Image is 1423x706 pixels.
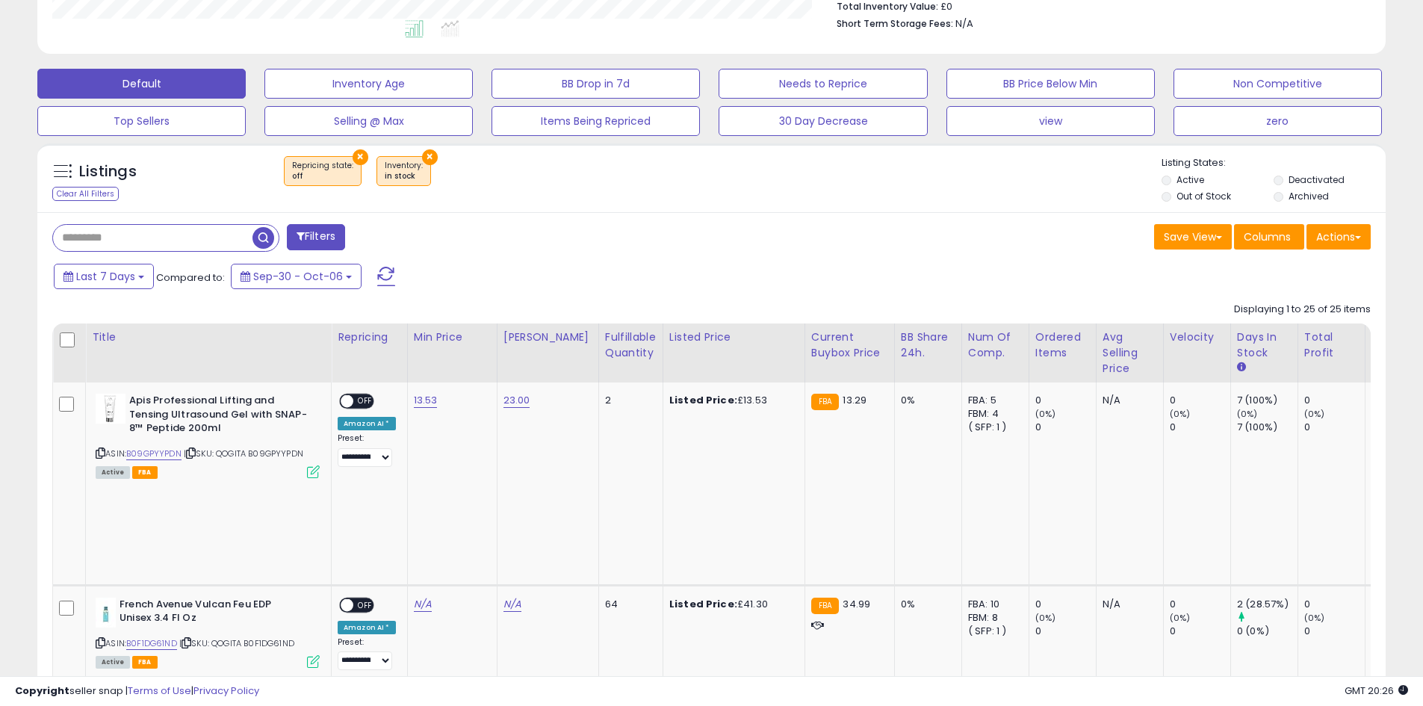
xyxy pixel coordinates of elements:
img: 31lQn4KIrqL._SL40_.jpg [96,598,116,628]
small: Days In Stock. [1237,361,1246,374]
label: Active [1176,173,1204,186]
button: × [422,149,438,165]
div: 0 [1304,625,1365,638]
button: Items Being Repriced [492,106,700,136]
span: Columns [1244,229,1291,244]
span: Repricing state : [292,160,353,182]
div: ASIN: [96,394,320,477]
span: | SKU: QOGITA B0F1DG61ND [179,637,294,649]
label: Out of Stock [1176,190,1231,202]
a: Privacy Policy [193,684,259,698]
div: BB Share 24h. [901,329,955,361]
button: Non Competitive [1174,69,1382,99]
p: Listing States: [1162,156,1386,170]
div: Preset: [338,637,396,671]
div: 0 [1035,394,1096,407]
div: Total Profit [1304,329,1359,361]
a: B0F1DG61ND [126,637,177,650]
div: Days In Stock [1237,329,1292,361]
div: Preset: [338,433,396,467]
button: BB Drop in 7d [492,69,700,99]
span: 13.29 [843,393,866,407]
a: 23.00 [503,393,530,408]
a: N/A [414,597,432,612]
button: 30 Day Decrease [719,106,927,136]
button: Inventory Age [264,69,473,99]
div: 0 [1170,421,1230,434]
a: N/A [503,597,521,612]
div: FBM: 8 [968,611,1017,625]
button: Default [37,69,246,99]
button: × [353,149,368,165]
img: 31lbeoq6iRL._SL40_.jpg [96,394,125,424]
div: Clear All Filters [52,187,119,201]
button: Save View [1154,224,1232,250]
span: 34.99 [843,597,870,611]
small: (0%) [1237,408,1258,420]
b: Short Term Storage Fees: [837,17,953,30]
div: FBA: 5 [968,394,1017,407]
span: N/A [955,16,973,31]
div: 0 [1170,598,1230,611]
button: Needs to Reprice [719,69,927,99]
div: 7 (100%) [1237,421,1298,434]
span: Last 7 Days [76,269,135,284]
div: Amazon AI * [338,417,396,430]
button: Columns [1234,224,1304,250]
div: 2 (28.57%) [1237,598,1298,611]
div: 2 [605,394,651,407]
span: OFF [353,598,377,611]
div: £13.53 [669,394,793,407]
span: Inventory : [385,160,423,182]
div: N/A [1103,598,1152,611]
small: (0%) [1304,408,1325,420]
small: (0%) [1304,612,1325,624]
b: Listed Price: [669,597,737,611]
div: Avg Selling Price [1103,329,1157,377]
button: zero [1174,106,1382,136]
button: Last 7 Days [54,264,154,289]
span: 2025-10-14 20:26 GMT [1345,684,1408,698]
div: 0 [1170,394,1230,407]
div: 0 [1170,625,1230,638]
button: view [946,106,1155,136]
div: Current Buybox Price [811,329,888,361]
div: seller snap | | [15,684,259,699]
div: FBA: 10 [968,598,1017,611]
div: 0 [1035,598,1096,611]
span: OFF [353,395,377,408]
button: BB Price Below Min [946,69,1155,99]
div: Amazon AI * [338,621,396,634]
div: 0 [1304,394,1365,407]
div: Min Price [414,329,491,345]
div: 0 [1304,598,1365,611]
small: (0%) [1035,408,1056,420]
div: 0% [901,598,950,611]
div: FBM: 4 [968,407,1017,421]
h5: Listings [79,161,137,182]
div: Num of Comp. [968,329,1023,361]
strong: Copyright [15,684,69,698]
div: ( SFP: 1 ) [968,421,1017,434]
span: FBA [132,466,158,479]
span: Compared to: [156,270,225,285]
a: Terms of Use [128,684,191,698]
div: 0 [1304,421,1365,434]
a: B09GPYYPDN [126,448,182,460]
button: Actions [1306,224,1371,250]
div: £41.30 [669,598,793,611]
a: 13.53 [414,393,438,408]
small: (0%) [1035,612,1056,624]
div: 64 [605,598,651,611]
span: FBA [132,656,158,669]
div: Velocity [1170,329,1224,345]
button: Sep-30 - Oct-06 [231,264,362,289]
div: 7 (100%) [1237,394,1298,407]
div: N/A [1103,394,1152,407]
small: FBA [811,394,839,410]
div: in stock [385,171,423,182]
div: Displaying 1 to 25 of 25 items [1234,303,1371,317]
div: 0 [1035,421,1096,434]
div: 0 [1035,625,1096,638]
label: Archived [1289,190,1329,202]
